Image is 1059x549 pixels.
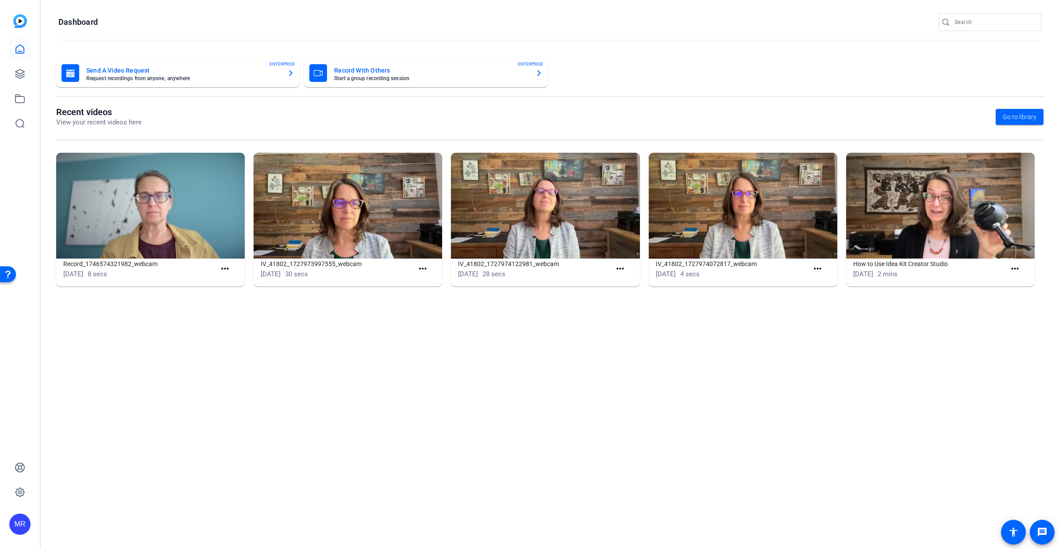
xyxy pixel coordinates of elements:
[458,270,478,278] span: [DATE]
[334,65,528,76] mat-card-title: Record With Others
[451,153,639,259] img: IV_41802_1727974122981_webcam
[649,153,837,259] img: IV_41802_1727974072817_webcam
[853,270,873,278] span: [DATE]
[656,259,809,269] h1: IV_41802_1727974072817_webcam
[846,153,1035,259] img: How to Use Idea Kit Creator Studio
[270,61,295,67] span: ENTERPRISE
[334,76,528,81] mat-card-subtitle: Start a group recording session
[56,117,142,128] p: View your recent videos here
[86,65,280,76] mat-card-title: Send A Video Request
[955,17,1034,27] input: Search
[656,270,676,278] span: [DATE]
[88,270,107,278] span: 8 secs
[458,259,611,269] h1: IV_41802_1727974122981_webcam
[56,153,245,259] img: Record_1746574321982_webcam
[56,107,142,117] h1: Recent videos
[853,259,1006,269] h1: How to Use Idea Kit Creator Studio
[285,270,308,278] span: 30 secs
[996,109,1044,125] a: Go to library
[1008,527,1019,537] mat-icon: accessibility
[9,514,31,535] div: MR
[63,270,83,278] span: [DATE]
[1009,263,1020,274] mat-icon: more_horiz
[58,17,98,27] h1: Dashboard
[1003,112,1036,122] span: Go to library
[63,259,216,269] h1: Record_1746574321982_webcam
[220,263,231,274] mat-icon: more_horiz
[261,259,413,269] h1: IV_41802_1727973997555_webcam
[56,59,300,87] button: Send A Video RequestRequest recordings from anyone, anywhereENTERPRISE
[254,153,442,259] img: IV_41802_1727973997555_webcam
[86,76,280,81] mat-card-subtitle: Request recordings from anyone, anywhere
[878,270,897,278] span: 2 mins
[304,59,547,87] button: Record With OthersStart a group recording sessionENTERPRISE
[13,14,27,28] img: blue-gradient.svg
[615,263,626,274] mat-icon: more_horiz
[518,61,543,67] span: ENTERPRISE
[261,270,281,278] span: [DATE]
[812,263,823,274] mat-icon: more_horiz
[1037,527,1047,537] mat-icon: message
[482,270,505,278] span: 28 secs
[417,263,428,274] mat-icon: more_horiz
[680,270,700,278] span: 4 secs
